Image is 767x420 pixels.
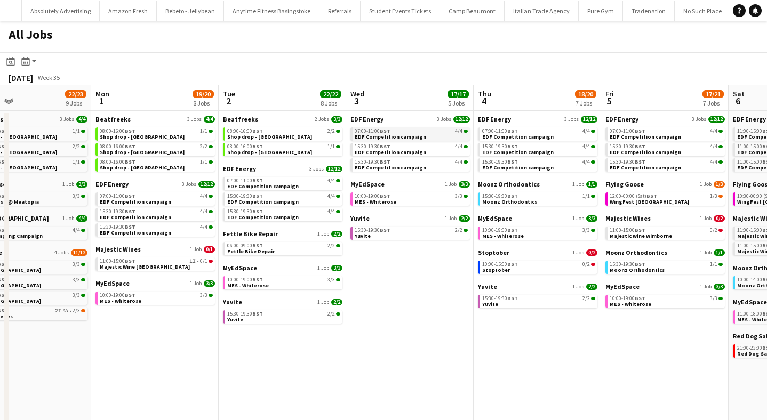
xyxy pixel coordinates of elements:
[189,259,196,264] span: 1I
[579,1,623,21] button: Pure Gym
[327,243,335,248] span: 2/2
[252,127,263,134] span: BST
[482,198,537,205] span: Moonz Orthodontics
[355,158,468,171] a: 15:30-19:30BST4/4EDF Competition campaign
[100,229,171,236] span: EDF Competition campaign
[582,159,590,165] span: 4/4
[252,177,263,184] span: BST
[478,248,509,256] span: Stoptober
[95,115,131,123] span: Beatfreeks
[100,193,135,199] span: 07:00-11:00
[605,180,725,214] div: Flying Goose1 Job1/312:00-00:00 (Sat)BST1/3WingFest [GEOGRAPHIC_DATA]
[100,259,213,264] div: •
[95,245,215,253] a: Majestic Wines1 Job0/1
[350,214,370,222] span: Yuvite
[507,158,518,165] span: BST
[605,248,667,256] span: Moonz Orthodontics
[355,133,426,140] span: EDF Competition campaign
[125,223,135,230] span: BST
[610,133,681,140] span: EDF Competition campaign
[227,149,312,156] span: Shop drop - Newcastle Upon Tyne
[610,144,645,149] span: 15:30-19:30
[350,115,470,123] a: EDF Energy3 Jobs12/12
[610,228,645,233] span: 11:00-15:00
[100,149,185,156] span: Shop drop - Manchester
[100,224,135,230] span: 15:30-19:30
[309,166,324,172] span: 3 Jobs
[482,228,518,233] span: 10:00-19:00
[733,115,766,123] span: EDF Energy
[355,227,468,239] a: 15:30-19:30BST2/2Yuvite
[62,181,74,188] span: 1 Job
[700,249,712,256] span: 1 Job
[331,231,342,237] span: 2/2
[505,1,579,21] button: Italian Trade Agency
[623,1,675,21] button: Tradenation
[100,214,171,221] span: EDF Competition campaign
[95,115,215,180] div: Beatfreeks3 Jobs4/408:00-16:00BST1/1Shop drop - [GEOGRAPHIC_DATA]08:00-16:00BST2/2Shop drop - [GE...
[350,115,470,180] div: EDF Energy3 Jobs12/1207:00-11:00BST4/4EDF Competition campaign15:30-19:30BST4/4EDF Competition ca...
[200,209,207,214] span: 4/4
[22,1,100,21] button: Absolutely Advertising
[95,245,215,279] div: Majestic Wines1 Job0/111:00-15:00BST1I•0/1Majestic Wine [GEOGRAPHIC_DATA]
[610,192,723,205] a: 12:00-00:00 (Sat)BST1/3WingFest [GEOGRAPHIC_DATA]
[100,198,171,205] span: EDF Competition campaign
[507,127,518,134] span: BST
[125,208,135,215] span: BST
[572,181,584,188] span: 1 Job
[478,115,597,123] a: EDF Energy3 Jobs12/12
[204,246,215,253] span: 0/1
[125,257,135,264] span: BST
[100,1,157,21] button: Amazon Fresh
[223,165,342,230] div: EDF Energy3 Jobs12/1207:00-11:00BST4/4EDF Competition campaign15:30-19:30BST4/4EDF Competition ca...
[73,228,80,233] span: 4/4
[227,143,340,155] a: 08:00-16:00BST1/1Shop drop - [GEOGRAPHIC_DATA]
[157,1,224,21] button: Bebeto - Jellybean
[605,248,725,282] div: Moonz Orthodontics1 Job1/115:30-19:30BST1/1Moonz Orthodontics
[223,115,342,123] a: Beatfreeks2 Jobs3/3
[100,257,213,270] a: 11:00-15:00BST1I•0/1Majestic Wine [GEOGRAPHIC_DATA]
[223,264,257,272] span: MyEdSpace
[355,228,390,233] span: 15:30-19:30
[200,193,207,199] span: 4/4
[327,128,335,134] span: 2/2
[455,128,462,134] span: 4/4
[610,198,689,205] span: WingFest Bristol
[482,266,510,273] span: Stoptober
[100,208,213,220] a: 15:30-19:30BST4/4EDF Competition campaign
[635,158,645,165] span: BST
[223,165,342,173] a: EDF Energy3 Jobs12/12
[331,265,342,271] span: 3/3
[380,143,390,150] span: BST
[478,248,597,282] div: Stoptober1 Job0/210:00-15:00BST0/2Stoptober
[100,143,213,155] a: 08:00-16:00BST2/2Shop drop - [GEOGRAPHIC_DATA]
[227,193,263,199] span: 15:30-19:30
[350,214,470,242] div: Yuvite1 Job2/215:30-19:30BST2/2Yuvite
[610,159,645,165] span: 15:30-19:30
[361,1,440,21] button: Student Events Tickets
[507,227,518,233] span: BST
[455,144,462,149] span: 4/4
[478,214,597,222] a: MyEdSpace1 Job3/3
[482,127,595,140] a: 07:00-11:00BST4/4EDF Competition campaign
[355,164,426,171] span: EDF Competition campaign
[445,181,457,188] span: 1 Job
[586,249,597,256] span: 0/2
[100,259,135,264] span: 11:00-15:00
[482,158,595,171] a: 15:30-19:30BST4/4EDF Competition campaign
[227,133,312,140] span: Shop drop - Manchester
[223,230,342,238] a: Fettle Bike Repair1 Job2/2
[482,193,518,199] span: 15:30-19:30
[350,115,383,123] span: EDF Energy
[572,249,584,256] span: 1 Job
[700,181,712,188] span: 1 Job
[125,143,135,150] span: BST
[507,192,518,199] span: BST
[459,181,470,188] span: 3/3
[710,262,717,267] span: 1/1
[610,193,657,199] span: 12:00-00:00 (Sat)
[252,208,263,215] span: BST
[635,127,645,134] span: BST
[73,193,80,199] span: 3/3
[252,143,263,150] span: BST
